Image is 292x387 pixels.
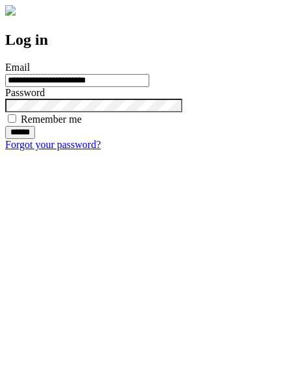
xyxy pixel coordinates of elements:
h2: Log in [5,31,287,49]
label: Remember me [21,114,82,125]
label: Email [5,62,30,73]
img: logo-4e3dc11c47720685a147b03b5a06dd966a58ff35d612b21f08c02c0306f2b779.png [5,5,16,16]
label: Password [5,87,45,98]
a: Forgot your password? [5,139,101,150]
